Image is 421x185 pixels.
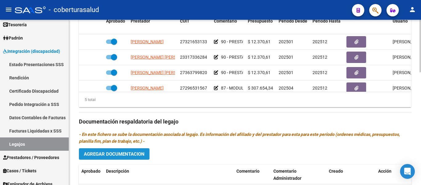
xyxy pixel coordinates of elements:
[79,117,411,126] h3: Documentación respaldatoria del legajo
[313,86,327,90] span: 202512
[5,6,12,13] mat-icon: menu
[376,165,407,185] datatable-header-cell: Acción
[79,165,104,185] datatable-header-cell: Aprobado
[221,55,308,60] span: 90 - PRESTACION DE APOYO EN PSICOLOGIA
[273,169,301,181] span: Comentario Administrador
[378,169,391,174] span: Acción
[131,39,164,44] span: [PERSON_NAME]
[131,19,150,23] span: Prestador
[3,21,27,28] span: Tesorería
[236,169,260,174] span: Comentario
[271,165,326,185] datatable-header-cell: Comentario Administrador
[310,15,344,35] datatable-header-cell: Periodo Hasta
[409,6,416,13] mat-icon: person
[3,154,59,161] span: Prestadores / Proveedores
[279,39,293,44] span: 202501
[326,165,376,185] datatable-header-cell: Creado
[104,15,128,35] datatable-header-cell: Aprobado
[131,70,198,75] span: [PERSON_NAME] [PERSON_NAME]
[81,169,100,174] span: Aprobado
[3,35,23,41] span: Padrón
[279,55,293,60] span: 202501
[400,164,415,179] div: Open Intercom Messenger
[221,70,320,75] span: 90 - PRESTACION DE APOYO EN PSICOPEDAGOGIA
[313,70,327,75] span: 202512
[79,148,149,160] button: Agregar Documentacion
[313,39,327,44] span: 202512
[131,86,164,90] span: [PERSON_NAME]
[313,55,327,60] span: 202512
[128,15,178,35] datatable-header-cell: Prestador
[234,165,271,185] datatable-header-cell: Comentario
[180,86,207,90] span: 27296531567
[329,169,343,174] span: Creado
[180,39,207,44] span: 27321653133
[279,86,293,90] span: 202504
[393,19,408,23] span: Usuario
[211,15,245,35] datatable-header-cell: Comentario
[248,55,271,60] span: $ 12.370,61
[79,132,400,144] i: - En este fichero se sube la documentación asociada al legajo. Es información del afiliado y del ...
[49,3,99,17] span: - coberturasalud
[221,39,320,44] span: 90 - PRESTACION DE APOYO EN FONOAUDIOLOGIA
[248,19,273,23] span: Presupuesto
[106,19,125,23] span: Aprobado
[214,19,237,23] span: Comentario
[276,15,310,35] datatable-header-cell: Periodo Desde
[279,70,293,75] span: 202501
[180,19,190,23] span: CUIT
[279,19,307,23] span: Periodo Desde
[104,165,234,185] datatable-header-cell: Descripción
[313,19,341,23] span: Periodo Hasta
[248,70,271,75] span: $ 12.370,61
[221,86,288,90] span: 87 - MODULO MAESTRA DE APOYO
[3,48,60,55] span: Integración (discapacidad)
[131,55,198,60] span: [PERSON_NAME] [PERSON_NAME]
[248,86,273,90] span: $ 307.654,34
[3,167,36,174] span: Casos / Tickets
[245,15,276,35] datatable-header-cell: Presupuesto
[180,55,207,60] span: 23317336284
[180,70,207,75] span: 27363799820
[79,96,96,103] div: 5 total
[106,169,129,174] span: Descripción
[178,15,211,35] datatable-header-cell: CUIT
[84,151,145,157] span: Agregar Documentacion
[248,39,271,44] span: $ 12.370,61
